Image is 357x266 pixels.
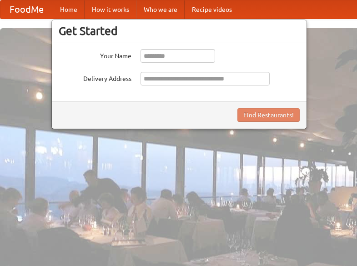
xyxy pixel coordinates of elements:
[59,24,300,38] h3: Get Started
[185,0,239,19] a: Recipe videos
[85,0,136,19] a: How it works
[237,108,300,122] button: Find Restaurants!
[53,0,85,19] a: Home
[0,0,53,19] a: FoodMe
[59,72,131,83] label: Delivery Address
[59,49,131,60] label: Your Name
[136,0,185,19] a: Who we are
